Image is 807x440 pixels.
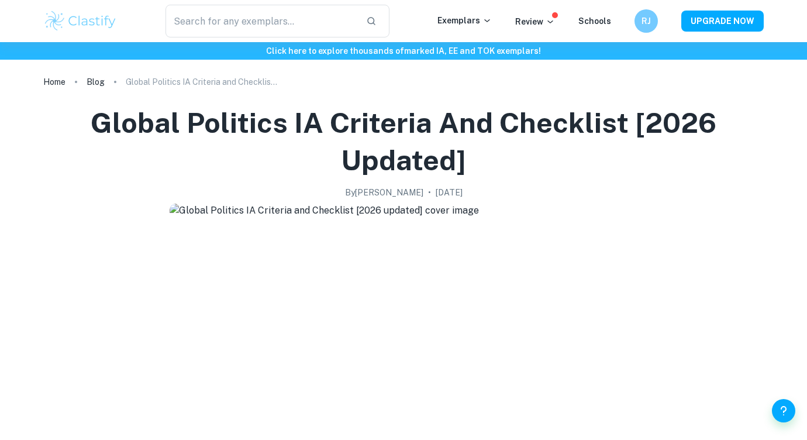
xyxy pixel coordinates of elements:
button: RJ [634,9,658,33]
p: Global Politics IA Criteria and Checklist [2026 updated] [126,75,278,88]
input: Search for any exemplars... [165,5,357,37]
img: Global Politics IA Criteria and Checklist [2026 updated] cover image [170,204,637,438]
h2: [DATE] [436,186,463,199]
p: • [428,186,431,199]
a: Blog [87,74,105,90]
a: Schools [578,16,611,26]
h6: RJ [640,15,653,27]
a: Home [43,74,65,90]
p: Review [515,15,555,28]
button: Help and Feedback [772,399,795,422]
h2: By [PERSON_NAME] [345,186,423,199]
img: Clastify logo [43,9,118,33]
button: UPGRADE NOW [681,11,764,32]
p: Exemplars [437,14,492,27]
h6: Click here to explore thousands of marked IA, EE and TOK exemplars ! [2,44,805,57]
h1: Global Politics IA Criteria and Checklist [2026 updated] [57,104,750,179]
